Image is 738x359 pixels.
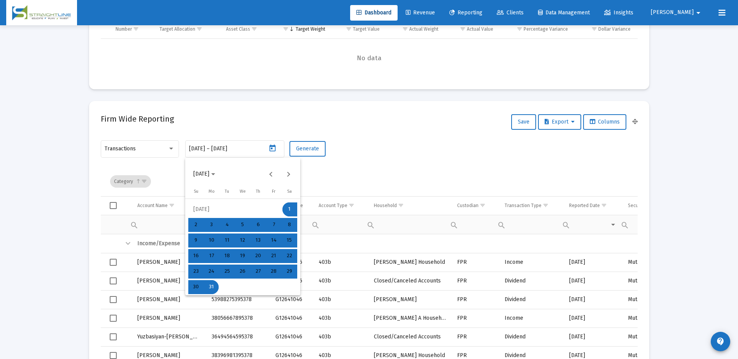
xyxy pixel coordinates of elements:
[235,248,251,264] button: 2023-07-19
[194,189,198,194] span: Su
[204,217,219,233] button: 2023-07-03
[225,189,229,194] span: Tu
[205,280,219,294] div: 31
[204,279,219,295] button: 2023-07-31
[193,171,209,178] span: [DATE]
[220,234,234,247] div: 11
[220,265,234,279] div: 25
[204,264,219,279] button: 2023-07-24
[209,189,215,194] span: Mo
[282,202,297,217] button: 2023-07-01
[287,189,292,194] span: Sa
[256,189,260,194] span: Th
[219,233,235,248] button: 2023-07-11
[236,234,250,247] div: 12
[272,189,275,194] span: Fr
[219,248,235,264] button: 2023-07-18
[189,265,203,279] div: 23
[205,234,219,247] div: 10
[188,279,204,295] button: 2023-07-30
[205,265,219,279] div: 24
[240,189,246,194] span: We
[204,248,219,264] button: 2023-07-17
[219,217,235,233] button: 2023-07-04
[235,217,251,233] button: 2023-07-05
[220,218,234,232] div: 4
[219,264,235,279] button: 2023-07-25
[266,217,282,233] button: 2023-07-07
[235,233,251,248] button: 2023-07-12
[188,248,204,264] button: 2023-07-16
[205,249,219,263] div: 17
[236,218,250,232] div: 5
[282,248,297,264] button: 2023-07-22
[282,233,297,248] button: 2023-07-15
[188,233,204,248] button: 2023-07-09
[251,264,266,279] button: 2023-07-27
[266,233,282,248] button: 2023-07-14
[267,265,281,279] div: 28
[189,234,203,247] div: 9
[266,248,282,264] button: 2023-07-21
[236,265,250,279] div: 26
[251,234,265,247] div: 13
[188,264,204,279] button: 2023-07-23
[189,218,203,232] div: 2
[282,218,296,232] div: 8
[251,233,266,248] button: 2023-07-13
[282,249,296,263] div: 22
[267,218,281,232] div: 7
[282,265,296,279] div: 29
[204,233,219,248] button: 2023-07-10
[235,264,251,279] button: 2023-07-26
[189,249,203,263] div: 16
[187,166,221,182] button: Choose month and year
[251,217,266,233] button: 2023-07-06
[267,249,281,263] div: 21
[251,248,266,264] button: 2023-07-20
[282,234,296,247] div: 15
[280,166,296,182] button: Next month
[189,280,203,294] div: 30
[205,218,219,232] div: 3
[251,249,265,263] div: 20
[267,234,281,247] div: 14
[251,265,265,279] div: 27
[282,217,297,233] button: 2023-07-08
[282,202,296,216] div: 1
[282,264,297,279] button: 2023-07-29
[188,217,204,233] button: 2023-07-02
[251,218,265,232] div: 6
[266,264,282,279] button: 2023-07-28
[263,166,279,182] button: Previous month
[220,249,234,263] div: 18
[236,249,250,263] div: 19
[188,202,282,217] td: [DATE]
